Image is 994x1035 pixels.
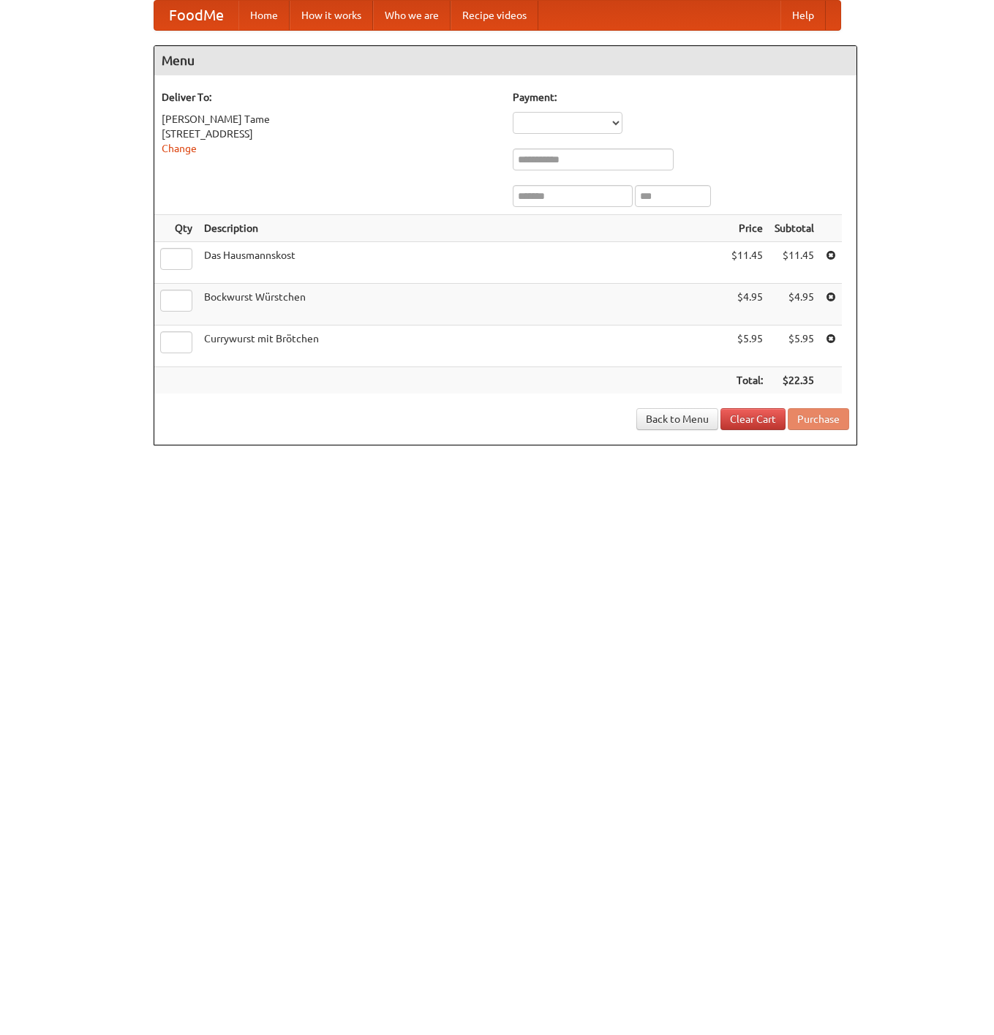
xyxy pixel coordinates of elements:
[513,90,849,105] h5: Payment:
[769,325,820,367] td: $5.95
[726,284,769,325] td: $4.95
[198,325,726,367] td: Currywurst mit Brötchen
[162,143,197,154] a: Change
[162,127,498,141] div: [STREET_ADDRESS]
[198,242,726,284] td: Das Hausmannskost
[726,215,769,242] th: Price
[162,112,498,127] div: [PERSON_NAME] Tame
[720,408,786,430] a: Clear Cart
[162,90,498,105] h5: Deliver To:
[154,46,856,75] h4: Menu
[780,1,826,30] a: Help
[788,408,849,430] button: Purchase
[373,1,451,30] a: Who we are
[769,367,820,394] th: $22.35
[198,284,726,325] td: Bockwurst Würstchen
[769,215,820,242] th: Subtotal
[726,325,769,367] td: $5.95
[769,284,820,325] td: $4.95
[636,408,718,430] a: Back to Menu
[290,1,373,30] a: How it works
[154,1,238,30] a: FoodMe
[451,1,538,30] a: Recipe videos
[154,215,198,242] th: Qty
[238,1,290,30] a: Home
[198,215,726,242] th: Description
[769,242,820,284] td: $11.45
[726,367,769,394] th: Total:
[726,242,769,284] td: $11.45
